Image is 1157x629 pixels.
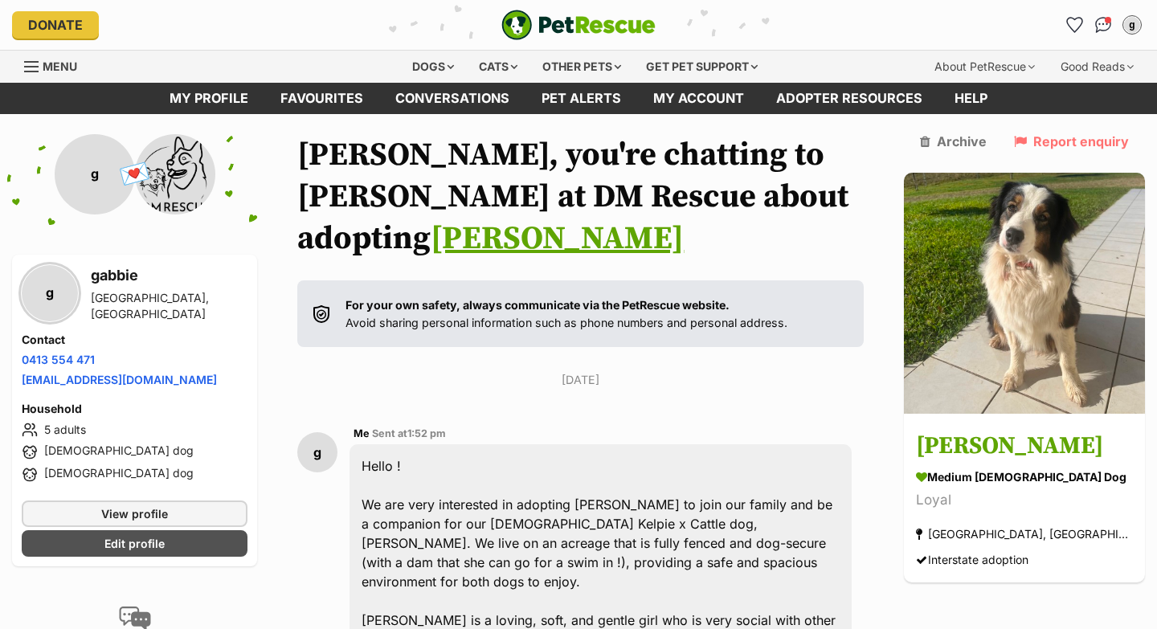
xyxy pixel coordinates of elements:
[117,157,153,191] span: 💌
[938,83,1004,114] a: Help
[1061,12,1145,38] ul: Account quick links
[1124,17,1140,33] div: g
[525,83,637,114] a: Pet alerts
[22,420,247,439] li: 5 adults
[916,468,1133,485] div: medium [DEMOGRAPHIC_DATA] Dog
[1119,12,1145,38] button: My account
[916,549,1028,570] div: Interstate adoption
[923,51,1046,83] div: About PetRescue
[1061,12,1087,38] a: Favourites
[916,523,1133,545] div: [GEOGRAPHIC_DATA], [GEOGRAPHIC_DATA]
[135,134,215,214] img: DM Rescue profile pic
[920,134,987,149] a: Archive
[637,83,760,114] a: My account
[12,11,99,39] a: Donate
[531,51,632,83] div: Other pets
[22,332,247,348] h4: Contact
[345,298,730,312] strong: For your own safety, always communicate via the PetRescue website.
[904,173,1145,414] img: Gracie
[1095,17,1112,33] img: chat-41dd97257d64d25036548639549fe6c8038ab92f7586957e7f3b1b290dea8141.svg
[501,10,656,40] a: PetRescue
[22,353,95,366] a: 0413 554 471
[101,505,168,522] span: View profile
[297,371,864,388] p: [DATE]
[904,416,1145,582] a: [PERSON_NAME] medium [DEMOGRAPHIC_DATA] Dog Loyal [GEOGRAPHIC_DATA], [GEOGRAPHIC_DATA] Interstate...
[401,51,465,83] div: Dogs
[55,134,135,214] div: g
[91,264,247,287] h3: gabbie
[1090,12,1116,38] a: Conversations
[407,427,446,439] span: 1:52 pm
[22,530,247,557] a: Edit profile
[1049,51,1145,83] div: Good Reads
[22,443,247,462] li: [DEMOGRAPHIC_DATA] dog
[345,296,787,331] p: Avoid sharing personal information such as phone numbers and personal address.
[760,83,938,114] a: Adopter resources
[22,500,247,527] a: View profile
[104,535,165,552] span: Edit profile
[501,10,656,40] img: logo-e224e6f780fb5917bec1dbf3a21bbac754714ae5b6737aabdf751b685950b380.svg
[468,51,529,83] div: Cats
[153,83,264,114] a: My profile
[24,51,88,80] a: Menu
[22,401,247,417] h4: Household
[431,219,684,259] a: [PERSON_NAME]
[372,427,446,439] span: Sent at
[354,427,370,439] span: Me
[22,465,247,484] li: [DEMOGRAPHIC_DATA] dog
[297,432,337,472] div: g
[1014,134,1129,149] a: Report enquiry
[91,290,247,322] div: [GEOGRAPHIC_DATA], [GEOGRAPHIC_DATA]
[264,83,379,114] a: Favourites
[43,59,77,73] span: Menu
[635,51,769,83] div: Get pet support
[297,134,864,259] h1: [PERSON_NAME], you're chatting to [PERSON_NAME] at DM Rescue about adopting
[22,265,78,321] div: g
[379,83,525,114] a: conversations
[22,373,217,386] a: [EMAIL_ADDRESS][DOMAIN_NAME]
[916,428,1133,464] h3: [PERSON_NAME]
[916,489,1133,511] div: Loyal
